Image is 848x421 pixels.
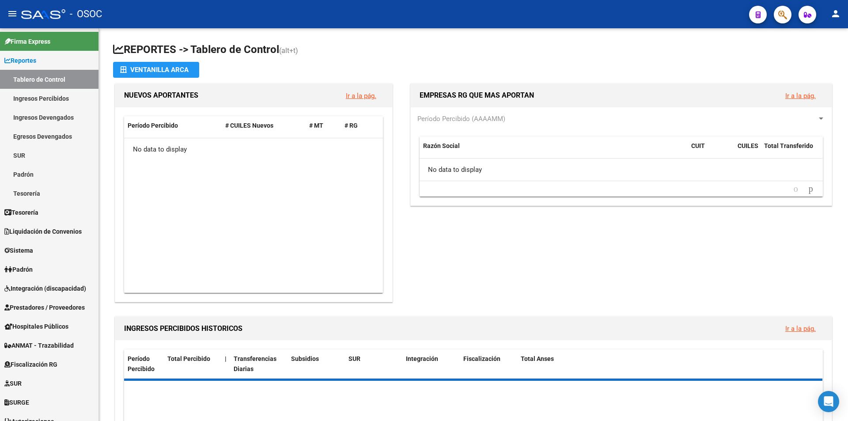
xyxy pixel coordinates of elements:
[124,138,383,160] div: No data to display
[4,208,38,217] span: Tesorería
[688,137,734,166] datatable-header-cell: CUIT
[279,46,298,55] span: (alt+t)
[225,355,227,362] span: |
[830,8,841,19] mat-icon: person
[124,116,222,135] datatable-header-cell: Período Percibido
[344,122,358,129] span: # RG
[785,92,816,100] a: Ir a la pág.
[4,398,29,407] span: SURGE
[124,324,242,333] span: INGRESOS PERCIBIDOS HISTORICOS
[417,115,505,123] span: Período Percibido (AAAAMM)
[348,355,360,362] span: SUR
[339,87,383,104] button: Ir a la pág.
[113,42,834,58] h1: REPORTES -> Tablero de Control
[4,360,57,369] span: Fiscalización RG
[222,116,306,135] datatable-header-cell: # CUILES Nuevos
[423,142,460,149] span: Razón Social
[4,37,50,46] span: Firma Express
[517,349,816,379] datatable-header-cell: Total Anses
[460,349,517,379] datatable-header-cell: Fiscalización
[225,122,273,129] span: # CUILES Nuevos
[341,116,376,135] datatable-header-cell: # RG
[128,122,178,129] span: Período Percibido
[785,325,816,333] a: Ir a la pág.
[7,8,18,19] mat-icon: menu
[306,116,341,135] datatable-header-cell: # MT
[70,4,102,24] span: - OSOC
[463,355,500,362] span: Fiscalización
[764,142,813,149] span: Total Transferido
[4,56,36,65] span: Reportes
[221,349,230,379] datatable-header-cell: |
[4,341,74,350] span: ANMAT - Trazabilidad
[167,355,210,362] span: Total Percibido
[691,142,705,149] span: CUIT
[113,62,199,78] button: Ventanilla ARCA
[4,265,33,274] span: Padrón
[345,349,402,379] datatable-header-cell: SUR
[346,92,376,100] a: Ir a la pág.
[805,184,817,194] a: go to next page
[288,349,345,379] datatable-header-cell: Subsidios
[4,246,33,255] span: Sistema
[402,349,460,379] datatable-header-cell: Integración
[124,91,198,99] span: NUEVOS APORTANTES
[761,137,822,166] datatable-header-cell: Total Transferido
[406,355,438,362] span: Integración
[420,159,822,181] div: No data to display
[4,379,22,388] span: SUR
[128,355,155,372] span: Período Percibido
[291,355,319,362] span: Subsidios
[309,122,323,129] span: # MT
[4,303,85,312] span: Prestadores / Proveedores
[778,320,823,337] button: Ir a la pág.
[164,349,221,379] datatable-header-cell: Total Percibido
[4,322,68,331] span: Hospitales Públicos
[120,62,192,78] div: Ventanilla ARCA
[778,87,823,104] button: Ir a la pág.
[738,142,758,149] span: CUILES
[420,91,534,99] span: EMPRESAS RG QUE MAS APORTAN
[4,227,82,236] span: Liquidación de Convenios
[234,355,276,372] span: Transferencias Diarias
[818,391,839,412] div: Open Intercom Messenger
[4,284,86,293] span: Integración (discapacidad)
[420,137,688,166] datatable-header-cell: Razón Social
[230,349,288,379] datatable-header-cell: Transferencias Diarias
[124,349,164,379] datatable-header-cell: Período Percibido
[790,184,802,194] a: go to previous page
[734,137,761,166] datatable-header-cell: CUILES
[521,355,554,362] span: Total Anses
